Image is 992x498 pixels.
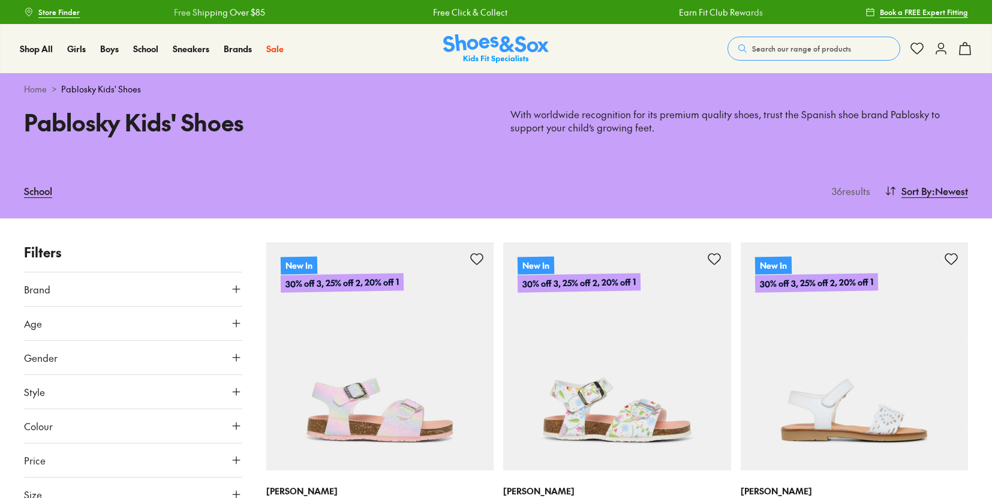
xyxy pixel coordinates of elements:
[671,6,754,19] a: Earn Fit Club Rewards
[728,37,900,61] button: Search our range of products
[503,242,731,470] a: New In30% off 3, 25% off 2, 20% off 1
[173,43,209,55] a: Sneakers
[24,375,242,409] button: Style
[100,43,119,55] a: Boys
[24,453,46,467] span: Price
[38,7,80,17] span: Store Finder
[24,409,242,443] button: Colour
[24,105,482,139] h1: Pablosky Kids' Shoes
[24,419,53,433] span: Colour
[20,43,53,55] a: Shop All
[166,6,257,19] a: Free Shipping Over $85
[61,83,141,95] span: Pablosky Kids' Shoes
[24,385,45,399] span: Style
[443,34,549,64] a: Shoes & Sox
[24,341,242,374] button: Gender
[901,184,932,198] span: Sort By
[754,256,791,274] p: New In
[24,83,47,95] a: Home
[752,43,851,54] span: Search our range of products
[24,282,50,296] span: Brand
[827,184,870,198] p: 36 results
[754,273,877,293] p: 30% off 3, 25% off 2, 20% off 1
[24,316,42,331] span: Age
[885,178,968,204] button: Sort By:Newest
[24,242,242,262] p: Filters
[741,485,969,497] p: [PERSON_NAME]
[224,43,252,55] a: Brands
[24,350,58,365] span: Gender
[280,256,317,274] p: New In
[24,83,968,95] div: >
[518,256,554,274] p: New In
[443,34,549,64] img: SNS_Logo_Responsive.svg
[741,242,969,470] a: New In30% off 3, 25% off 2, 20% off 1
[266,485,494,497] p: [PERSON_NAME]
[133,43,158,55] a: School
[280,273,403,293] p: 30% off 3, 25% off 2, 20% off 1
[880,7,968,17] span: Book a FREE Expert Fitting
[510,108,968,134] p: With worldwide recognition for its premium quality shoes, trust the Spanish shoe brand Pablosky t...
[67,43,86,55] a: Girls
[425,6,499,19] a: Free Click & Collect
[24,178,52,204] a: School
[24,1,80,23] a: Store Finder
[266,242,494,470] a: New In30% off 3, 25% off 2, 20% off 1
[24,272,242,306] button: Brand
[24,307,242,340] button: Age
[266,43,284,55] a: Sale
[24,443,242,477] button: Price
[503,485,731,497] p: [PERSON_NAME]
[932,184,968,198] span: : Newest
[518,273,641,293] p: 30% off 3, 25% off 2, 20% off 1
[865,1,968,23] a: Book a FREE Expert Fitting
